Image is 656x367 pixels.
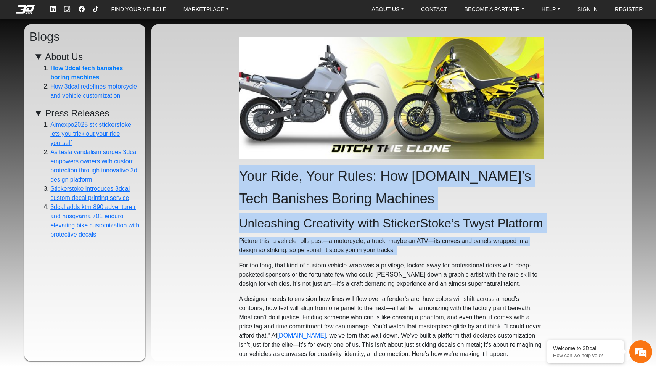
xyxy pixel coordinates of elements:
[35,106,140,120] summary: Press Releases
[29,27,140,47] h2: Blogs
[180,3,232,15] a: MARKETPLACE
[277,332,326,339] a: [DOMAIN_NAME]
[50,83,137,99] a: How 3dcal redefines motorcycle and vehicle customization
[539,3,563,15] a: HELP
[51,40,140,50] div: Chat with us now
[51,225,98,249] div: FAQs
[553,353,618,358] p: How can we help you?
[4,239,51,244] span: Conversation
[35,50,140,64] summary: About Us
[368,3,407,15] a: ABOUT US
[125,4,143,22] div: Minimize live chat window
[50,204,139,238] a: 3dcal adds ktm 890 adventure r and husqvarna 701 enduro elevating bike customization with protect...
[50,65,123,80] a: How 3dcal tech banishes boring machines
[50,149,138,183] a: As tesla vandalism surges 3dcal empowers owners with custom protection through innovative 3d desi...
[50,121,131,146] a: Aimexpo2025 stk stickerstoke lets you trick out your ride yourself
[8,39,20,51] div: Navigation go back
[239,237,544,255] p: Picture this: a vehicle rolls past—a motorcycle, a truck, maybe an ATV—its curves and panels wrap...
[239,37,544,159] img: Blog illustration
[418,3,450,15] a: CONTACT
[108,3,169,15] a: FIND YOUR VEHICLE
[44,90,105,162] span: We're online!
[239,261,544,288] p: For too long, that kind of custom vehicle wrap was a privilege, locked away for professional ride...
[239,295,544,359] p: A designer needs to envision how lines will flow over a fender’s arc, how colors will shift acros...
[574,3,601,15] a: SIGN IN
[612,3,646,15] a: REGISTER
[50,185,130,201] a: Stickerstoke introduces 3dcal custom decal printing service
[553,345,618,351] div: Welcome to 3Dcal
[98,225,145,249] div: Articles
[239,213,544,233] h2: Unleashing Creativity with StickerStoke’s Twyst Platform
[461,3,527,15] a: BECOME A PARTNER
[239,165,544,210] h1: Your Ride, Your Rules: How [DOMAIN_NAME]’s Tech Banishes Boring Machines
[4,199,145,225] textarea: Type your message and hit 'Enter'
